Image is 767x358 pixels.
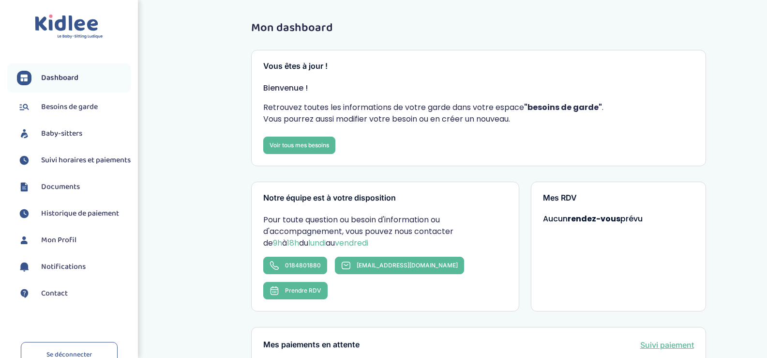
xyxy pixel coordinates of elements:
a: 0184801880 [263,257,327,274]
h3: Vous êtes à jour ! [263,62,694,71]
a: Suivi horaires et paiements [17,153,131,168]
span: 0184801880 [285,262,321,269]
a: Dashboard [17,71,131,85]
img: profil.svg [17,233,31,248]
a: [EMAIL_ADDRESS][DOMAIN_NAME] [335,257,464,274]
span: 18h [287,237,299,249]
img: notification.svg [17,260,31,274]
span: Historique de paiement [41,208,119,219]
span: Dashboard [41,72,78,84]
span: Aucun prévu [543,213,643,224]
span: Baby-sitters [41,128,82,140]
p: Pour toute question ou besoin d'information ou d'accompagnement, vous pouvez nous contacter de à ... [263,214,507,249]
span: Suivi horaires et paiements [41,155,131,166]
span: vendredi [335,237,368,249]
img: babysitters.svg [17,126,31,141]
h1: Mon dashboard [251,22,706,34]
p: Retrouvez toutes les informations de votre garde dans votre espace . Vous pourrez aussi modifier ... [263,102,694,125]
img: dashboard.svg [17,71,31,85]
span: Besoins de garde [41,101,98,113]
h3: Mes RDV [543,194,694,202]
img: logo.svg [35,15,103,39]
span: Mon Profil [41,234,76,246]
span: Notifications [41,261,86,273]
h3: Mes paiements en attente [263,341,360,349]
strong: rendez-vous [568,213,620,224]
span: Prendre RDV [285,287,321,294]
img: documents.svg [17,180,31,194]
img: besoin.svg [17,100,31,114]
span: 9h [273,237,282,249]
a: Historique de paiement [17,206,131,221]
a: Besoins de garde [17,100,131,114]
strong: "besoins de garde" [524,102,602,113]
img: contact.svg [17,286,31,301]
a: Mon Profil [17,233,131,248]
img: suivihoraire.svg [17,153,31,168]
p: Bienvenue ! [263,82,694,94]
h3: Notre équipe est à votre disposition [263,194,507,202]
span: lundi [308,237,326,249]
a: Suivi paiement [640,339,694,351]
button: Prendre RDV [263,282,328,299]
a: Documents [17,180,131,194]
span: Contact [41,288,68,299]
span: [EMAIL_ADDRESS][DOMAIN_NAME] [357,262,458,269]
a: Contact [17,286,131,301]
img: suivihoraire.svg [17,206,31,221]
span: Documents [41,181,80,193]
a: Baby-sitters [17,126,131,141]
a: Voir tous mes besoins [263,137,335,154]
a: Notifications [17,260,131,274]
